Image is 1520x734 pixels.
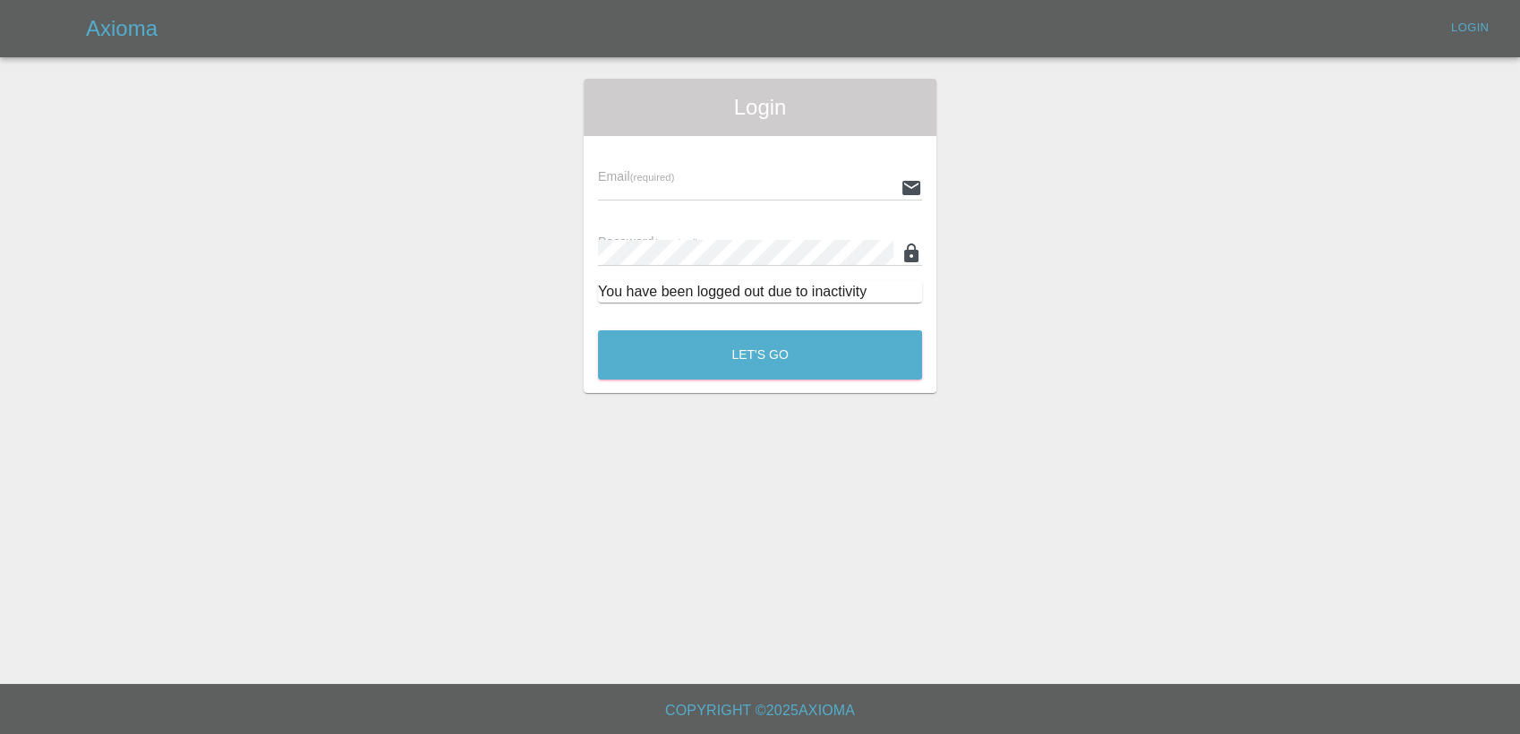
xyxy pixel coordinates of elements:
span: Login [598,93,922,122]
span: Password [598,235,698,249]
a: Login [1441,14,1499,42]
div: You have been logged out due to inactivity [598,281,922,303]
button: Let's Go [598,330,922,380]
h6: Copyright © 2025 Axioma [14,698,1506,723]
small: (required) [630,172,675,183]
span: Email [598,169,674,183]
small: (required) [654,237,699,248]
h5: Axioma [86,14,158,43]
